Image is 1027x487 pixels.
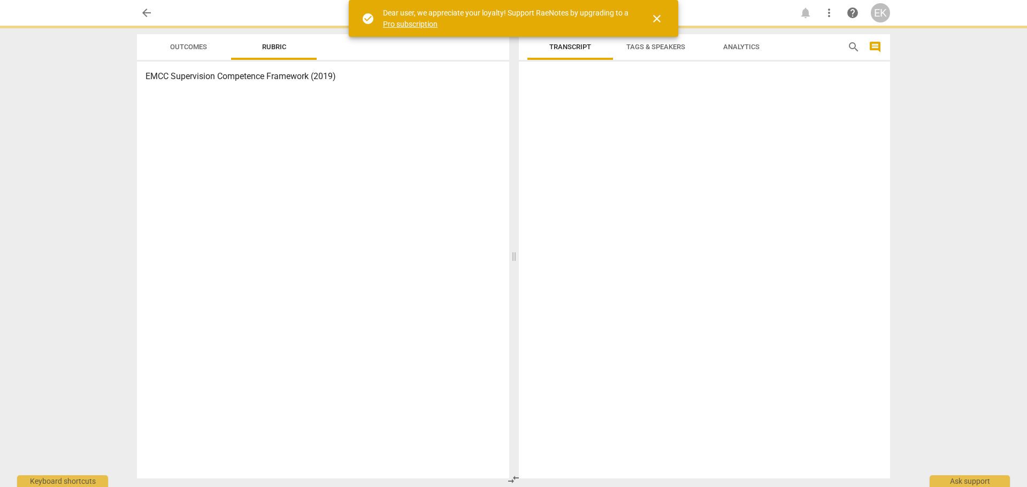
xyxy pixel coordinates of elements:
span: compare_arrows [507,473,520,486]
div: Ask support [930,475,1010,487]
div: Dear user, we appreciate your loyalty! Support RaeNotes by upgrading to a [383,7,631,29]
a: Pro subscription [383,20,438,28]
button: EK [871,3,890,22]
span: help [846,6,859,19]
span: more_vert [823,6,836,19]
span: Tags & Speakers [626,43,685,51]
span: Analytics [723,43,760,51]
button: Search [845,38,862,56]
span: search [847,41,860,53]
span: comment [869,41,882,53]
button: Show/Hide comments [867,38,884,56]
span: Transcript [549,43,591,51]
span: check_circle [362,12,374,25]
div: Keyboard shortcuts [17,475,108,487]
span: Outcomes [170,43,207,51]
span: arrow_back [140,6,153,19]
span: close [650,12,663,25]
button: Close [644,6,670,32]
h3: EMCC Supervision Competence Framework (2019) [145,70,501,83]
a: Help [843,3,862,22]
span: Rubric [262,43,286,51]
